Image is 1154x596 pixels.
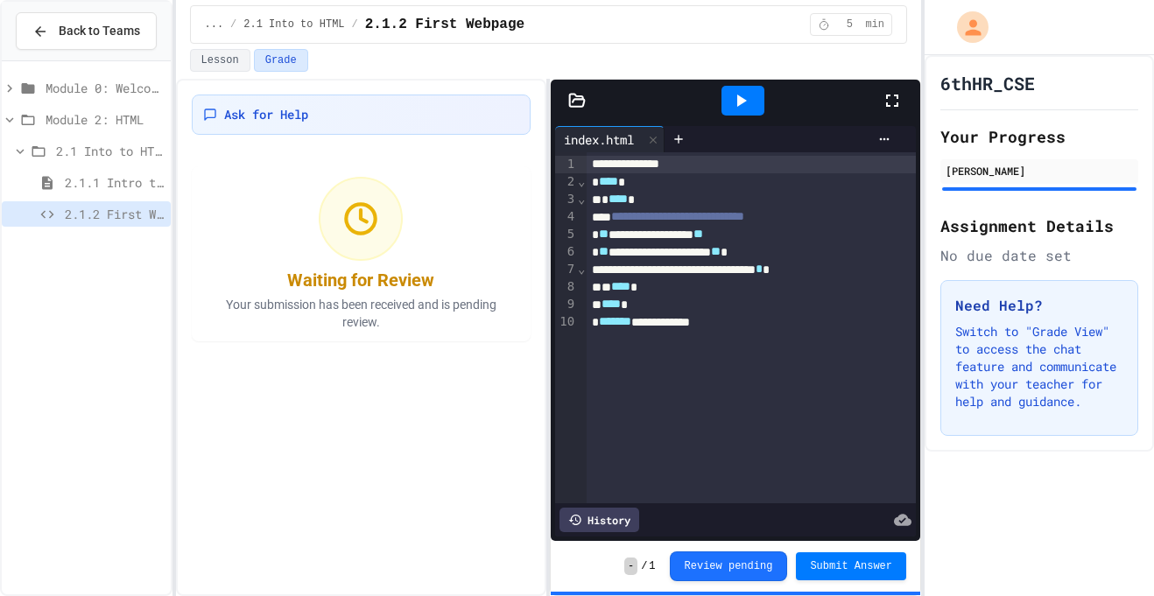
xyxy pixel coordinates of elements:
[555,126,665,152] div: index.html
[555,156,577,173] div: 1
[190,49,250,72] button: Lesson
[946,163,1133,179] div: [PERSON_NAME]
[230,18,236,32] span: /
[555,130,643,149] div: index.html
[559,508,639,532] div: History
[56,142,164,160] span: 2.1 Into to HTML
[835,18,863,32] span: 5
[577,262,586,276] span: Fold line
[555,226,577,243] div: 5
[555,173,577,191] div: 2
[939,7,993,47] div: My Account
[796,552,906,580] button: Submit Answer
[670,551,788,581] button: Review pending
[59,22,140,40] span: Back to Teams
[555,208,577,226] div: 4
[555,313,577,331] div: 10
[555,191,577,208] div: 3
[203,296,518,331] p: Your submission has been received and is pending review.
[940,245,1138,266] div: No due date set
[46,110,164,129] span: Module 2: HTML
[365,14,524,35] span: 2.1.2 First Webpage
[577,174,586,188] span: Fold line
[287,268,434,292] div: Waiting for Review
[16,12,157,50] button: Back to Teams
[205,18,224,32] span: ...
[224,106,308,123] span: Ask for Help
[555,278,577,296] div: 8
[352,18,358,32] span: /
[641,559,647,573] span: /
[955,323,1123,410] p: Switch to "Grade View" to access the chat feature and communicate with your teacher for help and ...
[577,192,586,206] span: Fold line
[865,18,884,32] span: min
[940,214,1138,238] h2: Assignment Details
[65,173,164,192] span: 2.1.1 Intro to HTML
[254,49,308,72] button: Grade
[624,557,637,575] span: -
[955,295,1123,316] h3: Need Help?
[649,559,655,573] span: 1
[46,79,164,97] span: Module 0: Welcome to Web Development
[555,296,577,313] div: 9
[940,124,1138,149] h2: Your Progress
[555,261,577,278] div: 7
[940,71,1035,95] h1: 6thHR_CSE
[243,18,344,32] span: 2.1 Into to HTML
[555,243,577,261] div: 6
[810,559,892,573] span: Submit Answer
[65,205,164,223] span: 2.1.2 First Webpage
